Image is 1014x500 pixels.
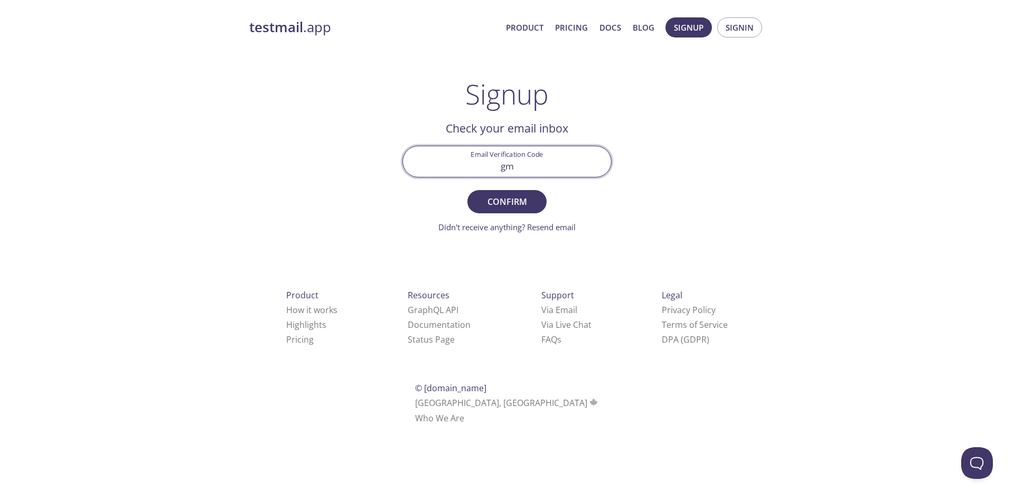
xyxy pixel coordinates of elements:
[286,304,337,316] a: How it works
[408,334,455,345] a: Status Page
[674,21,703,34] span: Signup
[555,21,588,34] a: Pricing
[415,382,486,394] span: © [DOMAIN_NAME]
[541,304,577,316] a: Via Email
[633,21,654,34] a: Blog
[665,17,712,37] button: Signup
[557,334,561,345] span: s
[408,304,458,316] a: GraphQL API
[415,397,599,409] span: [GEOGRAPHIC_DATA], [GEOGRAPHIC_DATA]
[662,319,728,331] a: Terms of Service
[717,17,762,37] button: Signin
[726,21,754,34] span: Signin
[286,319,326,331] a: Highlights
[249,18,303,36] strong: testmail
[541,289,574,301] span: Support
[408,289,449,301] span: Resources
[467,190,547,213] button: Confirm
[506,21,543,34] a: Product
[599,21,621,34] a: Docs
[408,319,471,331] a: Documentation
[479,194,535,209] span: Confirm
[541,319,591,331] a: Via Live Chat
[438,222,576,232] a: Didn't receive anything? Resend email
[286,334,314,345] a: Pricing
[541,334,561,345] a: FAQ
[249,18,497,36] a: testmail.app
[286,289,318,301] span: Product
[415,412,464,424] a: Who We Are
[662,334,709,345] a: DPA (GDPR)
[402,119,612,137] h2: Check your email inbox
[961,447,993,479] iframe: Help Scout Beacon - Open
[662,289,682,301] span: Legal
[465,78,549,110] h1: Signup
[662,304,716,316] a: Privacy Policy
